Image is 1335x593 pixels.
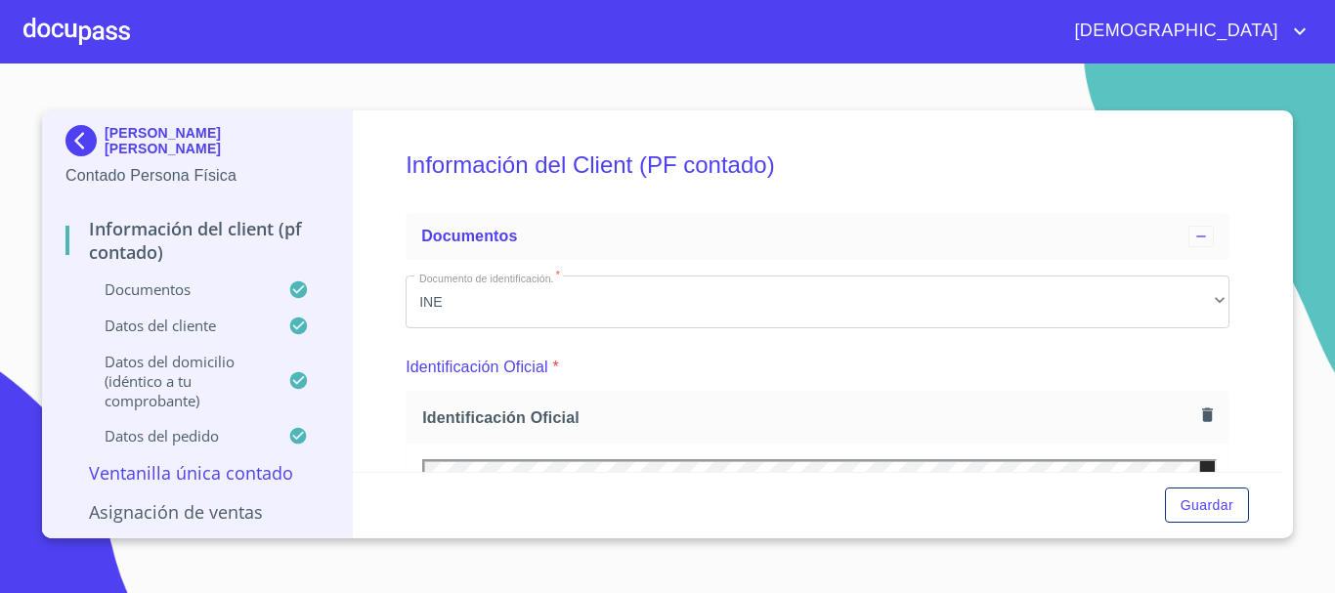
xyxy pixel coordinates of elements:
img: Docupass spot blue [65,125,105,156]
span: Identificación Oficial [422,407,1194,428]
p: Datos del cliente [65,316,288,335]
div: [PERSON_NAME] [PERSON_NAME] [65,125,328,164]
h5: Información del Client (PF contado) [406,125,1229,205]
span: Guardar [1181,493,1233,518]
p: Datos del domicilio (idéntico a tu comprobante) [65,352,288,410]
p: Identificación Oficial [406,356,548,379]
button: account of current user [1059,16,1312,47]
span: [DEMOGRAPHIC_DATA] [1059,16,1288,47]
span: Documentos [421,228,517,244]
p: Documentos [65,279,288,299]
div: INE [406,275,1229,328]
div: Documentos [406,213,1229,260]
p: Datos del pedido [65,426,288,445]
button: Guardar [1165,487,1249,524]
p: Información del Client (PF contado) [65,217,328,264]
p: [PERSON_NAME] [PERSON_NAME] [105,125,328,156]
p: Asignación de Ventas [65,500,328,524]
p: Contado Persona Física [65,164,328,188]
p: Ventanilla única contado [65,461,328,485]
